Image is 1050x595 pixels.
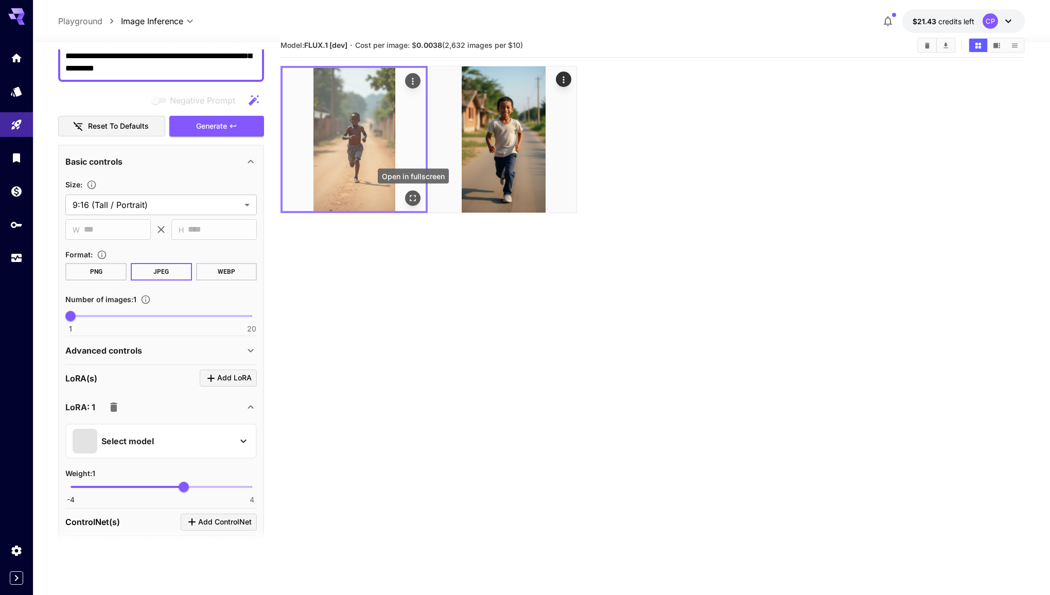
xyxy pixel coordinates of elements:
div: Basic controls [65,149,257,174]
button: Generate [169,116,264,137]
a: Playground [58,15,102,27]
div: Actions [406,73,421,89]
button: Adjust the dimensions of the generated image by specifying its width and height in pixels, or sel... [82,180,101,190]
button: Expand sidebar [10,571,23,585]
span: Number of images : 1 [65,295,136,304]
button: WEBP [196,263,257,281]
div: Show images in grid viewShow images in video viewShow images in list view [968,38,1025,53]
button: Select model [73,429,250,453]
p: · [350,39,353,51]
button: Click to add ControlNet [181,514,257,531]
span: Model: [281,41,347,49]
span: 20 [247,324,256,334]
div: Home [10,51,23,64]
div: Actions [556,72,572,87]
p: ControlNet(s) [65,516,120,528]
span: $21.43 [913,17,938,26]
p: Advanced controls [65,344,142,357]
span: credits left [938,17,974,26]
div: Settings [10,544,23,557]
span: Add ControlNet [198,516,252,529]
span: Negative Prompt [170,94,235,107]
button: Reset to defaults [58,116,165,137]
div: Library [10,151,23,164]
div: LoRA: 1 [65,395,257,419]
button: Choose the file format for the output image. [93,250,111,260]
button: Show images in list view [1006,39,1024,52]
img: Z [430,66,576,213]
nav: breadcrumb [58,15,121,27]
div: Advanced controls [65,338,257,363]
span: Cost per image: $ (2,632 images per $10) [355,41,523,49]
div: $21.42567 [913,16,974,27]
span: Format : [65,250,93,259]
div: Open in fullscreen [406,190,421,206]
span: Negative prompts are not compatible with the selected model. [149,94,243,107]
img: 2Q== [283,68,426,211]
button: $21.42567CP [902,9,1025,33]
div: Open in fullscreen [378,169,449,184]
p: Select model [101,435,154,447]
button: Clear Images [918,39,936,52]
span: Generate [196,120,227,133]
span: Weight : 1 [65,469,95,478]
p: LoRA(s) [65,372,97,384]
button: Specify how many images to generate in a single request. Each image generation will be charged se... [136,294,155,305]
button: Show images in grid view [969,39,987,52]
div: Playground [10,118,23,131]
div: Models [10,85,23,98]
span: Size : [65,180,82,189]
b: 0.0038 [416,41,442,49]
div: Usage [10,252,23,265]
div: CP [983,13,998,29]
span: Image Inference [121,15,183,27]
div: API Keys [10,218,23,231]
span: W [73,224,80,236]
b: FLUX.1 [dev] [304,41,347,49]
button: Download All [937,39,955,52]
button: JPEG [131,263,192,281]
span: 1 [69,324,72,334]
span: -4 [67,495,75,505]
div: Wallet [10,185,23,198]
p: LoRA: 1 [65,401,95,413]
span: H [179,224,184,236]
p: Basic controls [65,155,122,168]
span: 9:16 (Tall / Portrait) [73,199,240,211]
button: Show images in video view [988,39,1006,52]
span: 4 [250,495,254,505]
button: Click to add LoRA [200,370,257,387]
div: Clear ImagesDownload All [917,38,956,53]
span: Add LoRA [217,372,252,384]
button: PNG [65,263,127,281]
